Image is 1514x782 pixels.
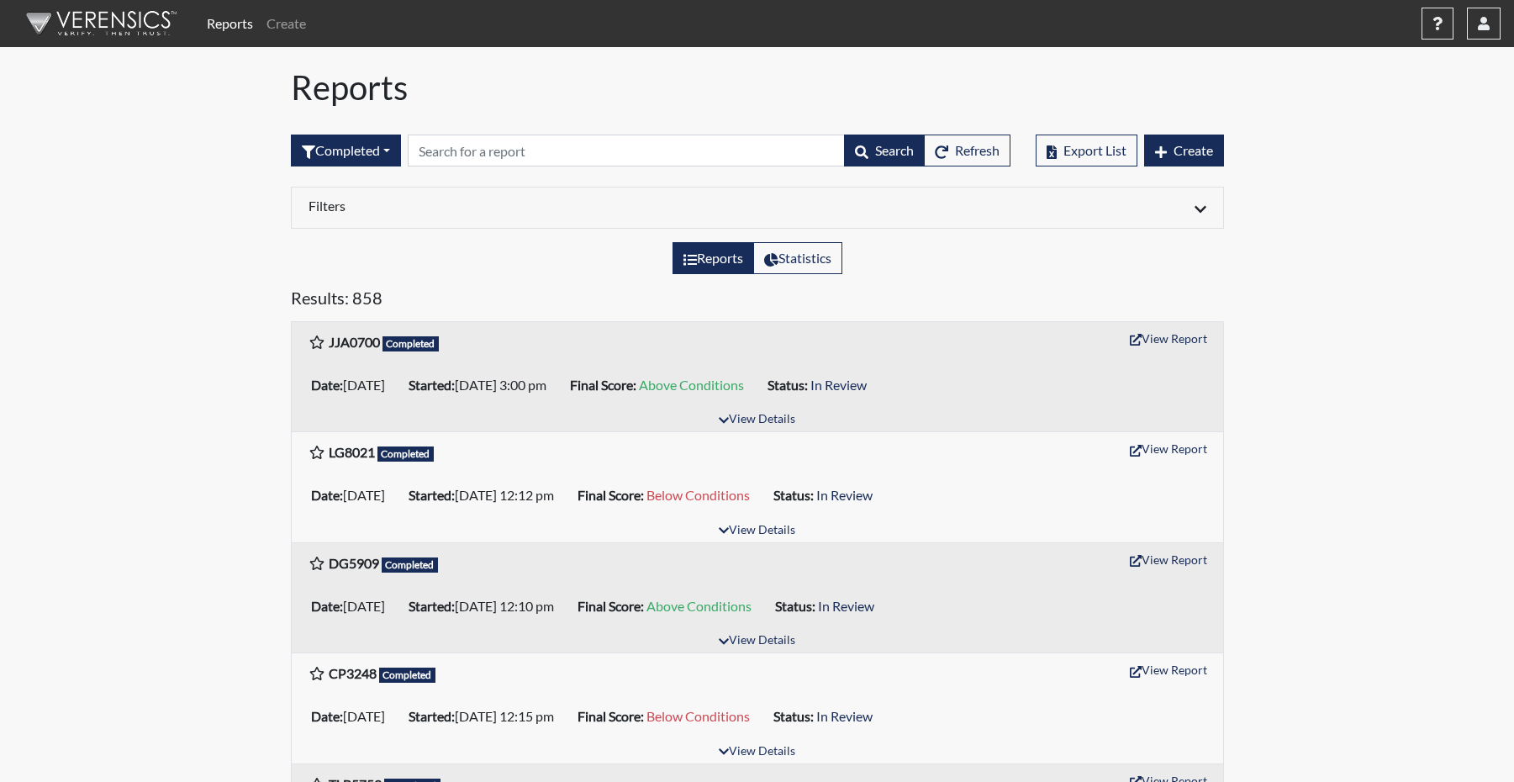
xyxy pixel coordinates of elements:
[408,135,845,166] input: Search by Registration ID, Interview Number, or Investigation Name.
[304,372,402,399] li: [DATE]
[753,242,842,274] label: View statistics about completed interviews
[818,598,874,614] span: In Review
[773,487,814,503] b: Status:
[409,598,455,614] b: Started:
[816,708,873,724] span: In Review
[377,446,435,462] span: Completed
[309,198,745,214] h6: Filters
[1122,657,1215,683] button: View Report
[291,135,401,166] button: Completed
[1063,142,1126,158] span: Export List
[329,334,380,350] b: JJA0700
[639,377,744,393] span: Above Conditions
[402,703,571,730] li: [DATE] 12:15 pm
[955,142,1000,158] span: Refresh
[409,708,455,724] b: Started:
[1144,135,1224,166] button: Create
[1174,142,1213,158] span: Create
[382,336,440,351] span: Completed
[260,7,313,40] a: Create
[646,487,750,503] span: Below Conditions
[329,444,375,460] b: LG8021
[311,377,343,393] b: Date:
[875,142,914,158] span: Search
[311,487,343,503] b: Date:
[291,135,401,166] div: Filter by interview status
[402,593,571,620] li: [DATE] 12:10 pm
[578,487,644,503] b: Final Score:
[1122,325,1215,351] button: View Report
[409,487,455,503] b: Started:
[1036,135,1137,166] button: Export List
[382,557,439,573] span: Completed
[200,7,260,40] a: Reports
[402,372,563,399] li: [DATE] 3:00 pm
[711,520,803,542] button: View Details
[578,708,644,724] b: Final Score:
[1122,547,1215,573] button: View Report
[773,708,814,724] b: Status:
[304,703,402,730] li: [DATE]
[296,198,1219,218] div: Click to expand/collapse filters
[578,598,644,614] b: Final Score:
[816,487,873,503] span: In Review
[768,377,808,393] b: Status:
[329,555,379,571] b: DG5909
[646,598,752,614] span: Above Conditions
[646,708,750,724] span: Below Conditions
[304,482,402,509] li: [DATE]
[311,598,343,614] b: Date:
[291,288,1224,314] h5: Results: 858
[711,409,803,431] button: View Details
[409,377,455,393] b: Started:
[673,242,754,274] label: View the list of reports
[311,708,343,724] b: Date:
[329,665,377,681] b: CP3248
[924,135,1010,166] button: Refresh
[711,741,803,764] button: View Details
[291,67,1224,108] h1: Reports
[304,593,402,620] li: [DATE]
[379,668,436,683] span: Completed
[844,135,925,166] button: Search
[402,482,571,509] li: [DATE] 12:12 pm
[1122,436,1215,462] button: View Report
[775,598,815,614] b: Status:
[711,630,803,653] button: View Details
[570,377,636,393] b: Final Score:
[810,377,867,393] span: In Review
